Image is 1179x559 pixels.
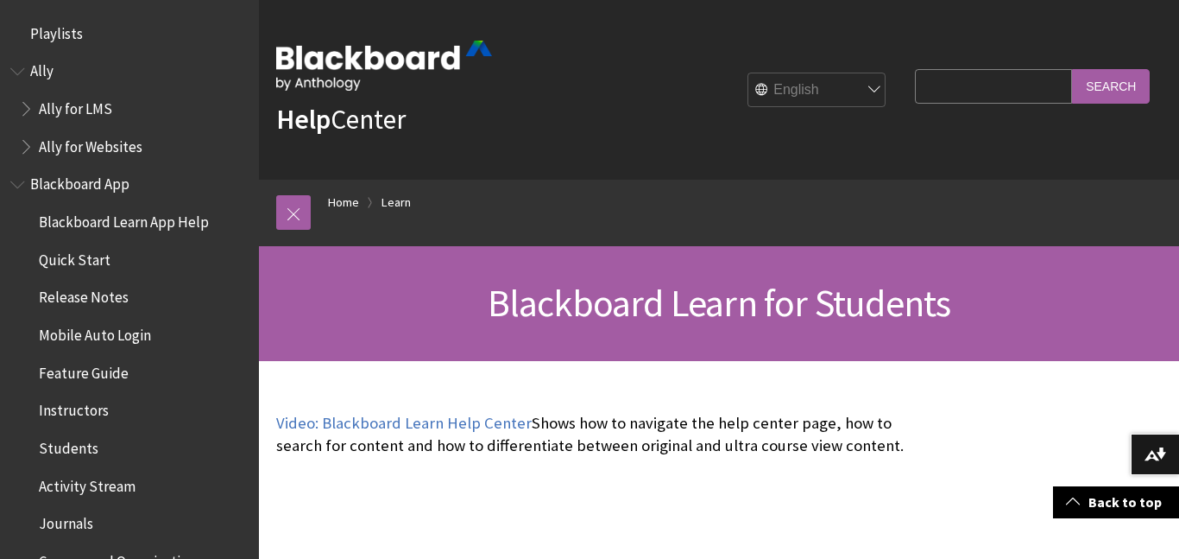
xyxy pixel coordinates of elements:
[276,102,331,137] strong: Help
[39,359,129,382] span: Feature Guide
[39,245,110,269] span: Quick Start
[39,132,142,156] span: Ally for Websites
[30,19,83,42] span: Playlists
[39,207,209,231] span: Blackboard Learn App Help
[10,19,249,48] nav: Book outline for Playlists
[276,413,532,434] a: Video: Blackboard Learn Help Center
[1072,69,1150,103] input: Search
[30,57,54,80] span: Ally
[381,192,411,213] a: Learn
[39,397,109,420] span: Instructors
[39,434,98,457] span: Students
[488,279,951,327] span: Blackboard Learn for Students
[748,73,886,108] select: Site Language Selector
[39,321,151,344] span: Mobile Auto Login
[276,102,406,137] a: HelpCenter
[276,41,492,91] img: Blackboard by Anthology
[30,170,129,194] span: Blackboard App
[276,412,906,457] p: Shows how to navigate the help center page, how to search for content and how to differentiate be...
[39,472,136,495] span: Activity Stream
[328,192,359,213] a: Home
[39,510,93,533] span: Journals
[1053,486,1179,518] a: Back to top
[39,283,129,307] span: Release Notes
[39,94,112,118] span: Ally for LMS
[10,57,249,162] nav: Book outline for Anthology Ally Help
